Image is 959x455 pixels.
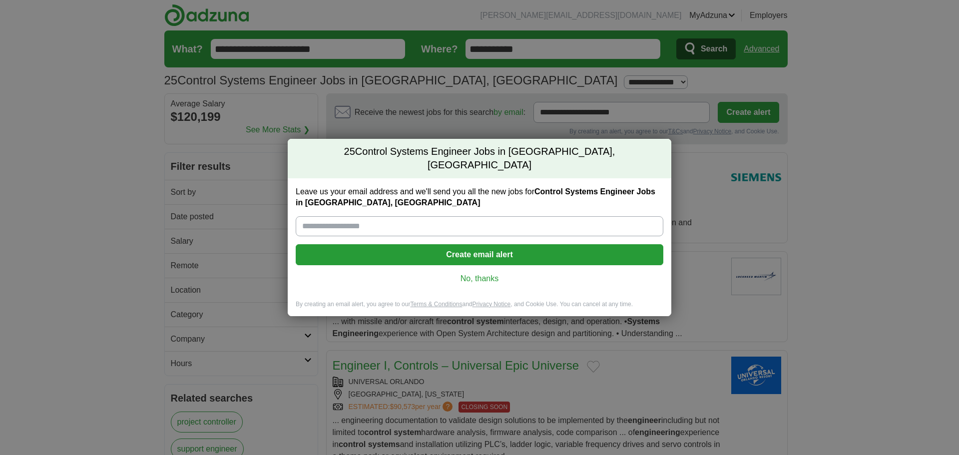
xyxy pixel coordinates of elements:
a: Privacy Notice [473,301,511,308]
button: Create email alert [296,244,663,265]
strong: Control Systems Engineer Jobs in [GEOGRAPHIC_DATA], [GEOGRAPHIC_DATA] [296,187,655,207]
a: Terms & Conditions [410,301,462,308]
h2: Control Systems Engineer Jobs in [GEOGRAPHIC_DATA], [GEOGRAPHIC_DATA] [288,139,671,178]
span: 25 [344,145,355,159]
div: By creating an email alert, you agree to our and , and Cookie Use. You can cancel at any time. [288,300,671,317]
a: No, thanks [304,273,655,284]
label: Leave us your email address and we'll send you all the new jobs for [296,186,663,208]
